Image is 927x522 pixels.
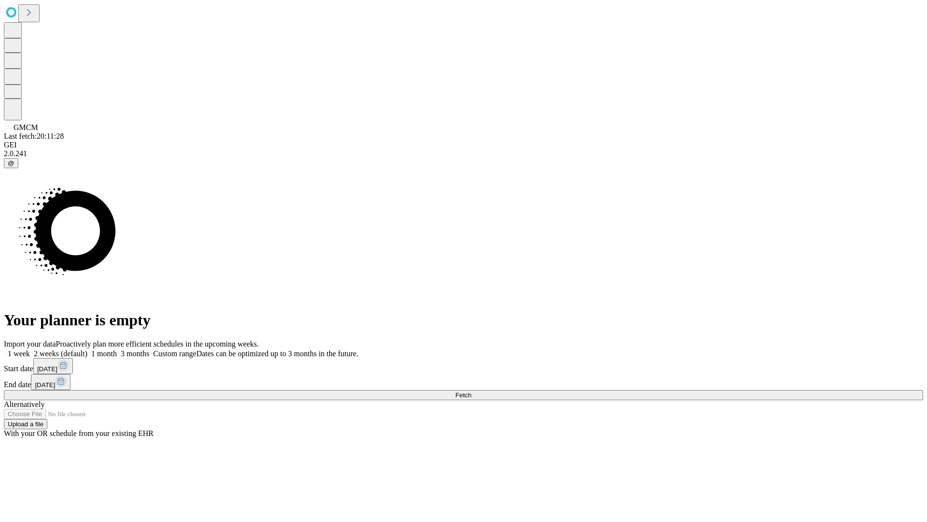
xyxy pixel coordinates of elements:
[31,374,70,390] button: [DATE]
[4,158,18,168] button: @
[4,358,923,374] div: Start date
[153,349,196,358] span: Custom range
[14,123,38,131] span: GMCM
[4,374,923,390] div: End date
[8,159,14,167] span: @
[4,429,154,437] span: With your OR schedule from your existing EHR
[33,358,73,374] button: [DATE]
[37,365,57,373] span: [DATE]
[4,311,923,329] h1: Your planner is empty
[4,340,56,348] span: Import your data
[455,391,471,399] span: Fetch
[4,390,923,400] button: Fetch
[121,349,149,358] span: 3 months
[34,349,87,358] span: 2 weeks (default)
[8,349,30,358] span: 1 week
[4,141,923,149] div: GEI
[197,349,358,358] span: Dates can be optimized up to 3 months in the future.
[4,400,44,408] span: Alternatively
[35,381,55,389] span: [DATE]
[56,340,259,348] span: Proactively plan more efficient schedules in the upcoming weeks.
[91,349,117,358] span: 1 month
[4,132,64,140] span: Last fetch: 20:11:28
[4,419,47,429] button: Upload a file
[4,149,923,158] div: 2.0.241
